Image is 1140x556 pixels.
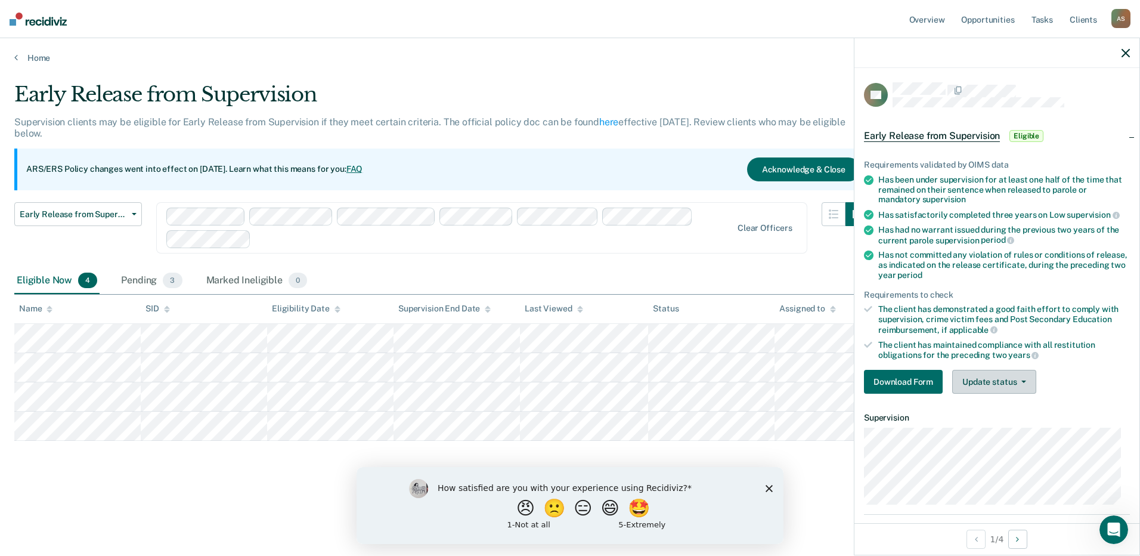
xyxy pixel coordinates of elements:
[952,370,1036,394] button: Update status
[949,325,997,335] span: applicable
[854,523,1139,555] div: 1 / 4
[1099,515,1128,544] iframe: Intercom live chat
[864,370,947,394] a: Navigate to form link
[878,340,1130,360] div: The client has maintained compliance with all restitution obligations for the preceding two
[854,117,1139,155] div: Early Release from SupervisionEligible
[738,223,792,233] div: Clear officers
[878,225,1130,245] div: Has had no warrant issued during the previous two years of the current parole supervision
[779,304,835,314] div: Assigned to
[14,116,845,139] p: Supervision clients may be eligible for Early Release from Supervision if they meet certain crite...
[966,530,986,549] button: Previous Opportunity
[653,304,679,314] div: Status
[398,304,491,314] div: Supervision End Date
[981,235,1014,245] span: period
[864,290,1130,300] div: Requirements to check
[878,250,1130,280] div: Has not committed any violation of rules or conditions of release, as indicated on the release ce...
[346,164,363,174] a: FAQ
[878,209,1130,220] div: Has satisfactorily completed three years on Low
[357,467,783,544] iframe: Survey by Kim from Recidiviz
[1067,210,1119,220] span: supervision
[204,268,310,294] div: Marked Ineligible
[20,209,127,220] span: Early Release from Supervision
[878,175,1130,205] div: Has been under supervision for at least one half of the time that remained on their sentence when...
[26,163,363,175] p: ARS/ERS Policy changes went into effect on [DATE]. Learn what this means for you:
[922,194,966,204] span: supervision
[864,370,943,394] button: Download Form
[78,273,97,288] span: 4
[19,304,52,314] div: Name
[878,304,1130,335] div: The client has demonstrated a good faith effort to comply with supervision, crime victim fees and...
[1009,130,1043,142] span: Eligible
[14,268,100,294] div: Eligible Now
[864,413,1130,423] dt: Supervision
[525,304,583,314] div: Last Viewed
[599,116,618,128] a: here
[897,270,922,280] span: period
[747,157,860,181] button: Acknowledge & Close
[864,160,1130,170] div: Requirements validated by OIMS data
[10,13,67,26] img: Recidiviz
[1008,530,1027,549] button: Next Opportunity
[163,273,182,288] span: 3
[1008,350,1039,360] span: years
[864,130,1000,142] span: Early Release from Supervision
[14,52,1126,63] a: Home
[272,304,340,314] div: Eligibility Date
[14,82,869,116] div: Early Release from Supervision
[145,304,170,314] div: SID
[289,273,307,288] span: 0
[119,268,184,294] div: Pending
[1111,9,1130,28] div: A S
